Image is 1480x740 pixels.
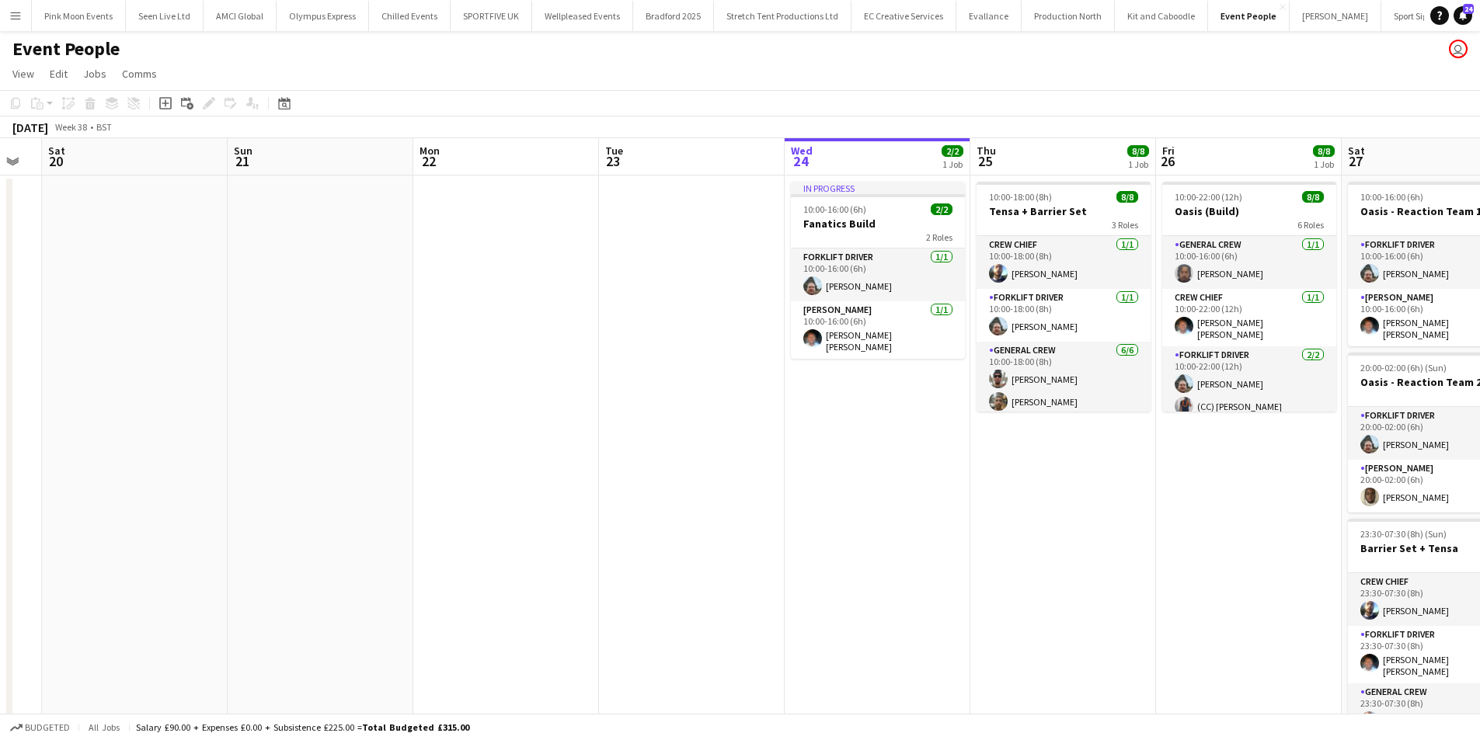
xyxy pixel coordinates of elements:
[1302,191,1324,203] span: 8/8
[417,152,440,170] span: 22
[791,182,965,359] app-job-card: In progress10:00-16:00 (6h)2/2Fanatics Build2 RolesForklift Driver1/110:00-16:00 (6h)[PERSON_NAME...
[1360,362,1447,373] span: 20:00-02:00 (6h) (Sun)
[1162,236,1336,289] app-card-role: General Crew1/110:00-16:00 (6h)[PERSON_NAME]
[96,121,112,133] div: BST
[942,145,963,157] span: 2/2
[48,144,65,158] span: Sat
[942,158,963,170] div: 1 Job
[1162,346,1336,422] app-card-role: Forklift Driver2/210:00-22:00 (12h)[PERSON_NAME](CC) [PERSON_NAME]
[791,301,965,359] app-card-role: [PERSON_NAME]1/110:00-16:00 (6h)[PERSON_NAME] [PERSON_NAME]
[1449,40,1468,58] app-user-avatar: Dominic Riley
[51,121,90,133] span: Week 38
[12,37,120,61] h1: Event People
[46,152,65,170] span: 20
[451,1,532,31] button: SPORTFIVE UK
[136,721,469,733] div: Salary £90.00 + Expenses £0.00 + Subsistence £225.00 =
[851,1,956,31] button: EC Creative Services
[1313,145,1335,157] span: 8/8
[977,342,1151,512] app-card-role: General Crew6/610:00-18:00 (8h)[PERSON_NAME][PERSON_NAME]
[234,144,252,158] span: Sun
[603,152,623,170] span: 23
[1128,158,1148,170] div: 1 Job
[1360,191,1423,203] span: 10:00-16:00 (6h)
[1454,6,1472,25] a: 24
[420,144,440,158] span: Mon
[126,1,204,31] button: Seen Live Ltd
[6,64,40,84] a: View
[633,1,714,31] button: Bradford 2025
[1463,4,1474,14] span: 24
[977,182,1151,412] app-job-card: 10:00-18:00 (8h)8/8Tensa + Barrier Set3 RolesCrew Chief1/110:00-18:00 (8h)[PERSON_NAME]Forklift D...
[1208,1,1290,31] button: Event People
[362,721,469,733] span: Total Budgeted £315.00
[977,144,996,158] span: Thu
[77,64,113,84] a: Jobs
[974,152,996,170] span: 25
[1360,528,1447,540] span: 23:30-07:30 (8h) (Sun)
[931,203,952,215] span: 2/2
[791,182,965,194] div: In progress
[369,1,451,31] button: Chilled Events
[1175,191,1242,203] span: 10:00-22:00 (12h)
[1162,144,1175,158] span: Fri
[277,1,369,31] button: Olympus Express
[1116,191,1138,203] span: 8/8
[44,64,74,84] a: Edit
[605,144,623,158] span: Tue
[1160,152,1175,170] span: 26
[204,1,277,31] button: AMCI Global
[977,289,1151,342] app-card-role: Forklift Driver1/110:00-18:00 (8h)[PERSON_NAME]
[85,721,123,733] span: All jobs
[989,191,1052,203] span: 10:00-18:00 (8h)
[12,67,34,81] span: View
[1162,204,1336,218] h3: Oasis (Build)
[50,67,68,81] span: Edit
[1112,219,1138,231] span: 3 Roles
[232,152,252,170] span: 21
[791,248,965,301] app-card-role: Forklift Driver1/110:00-16:00 (6h)[PERSON_NAME]
[714,1,851,31] button: Stretch Tent Productions Ltd
[1297,219,1324,231] span: 6 Roles
[1314,158,1334,170] div: 1 Job
[8,719,72,736] button: Budgeted
[789,152,813,170] span: 24
[116,64,163,84] a: Comms
[926,231,952,243] span: 2 Roles
[1162,182,1336,412] app-job-card: 10:00-22:00 (12h)8/8Oasis (Build)6 RolesGeneral Crew1/110:00-16:00 (6h)[PERSON_NAME]Crew Chief1/1...
[25,722,70,733] span: Budgeted
[12,120,48,135] div: [DATE]
[803,203,866,215] span: 10:00-16:00 (6h)
[1022,1,1115,31] button: Production North
[791,144,813,158] span: Wed
[1348,144,1365,158] span: Sat
[791,217,965,231] h3: Fanatics Build
[1346,152,1365,170] span: 27
[122,67,157,81] span: Comms
[977,236,1151,289] app-card-role: Crew Chief1/110:00-18:00 (8h)[PERSON_NAME]
[1115,1,1208,31] button: Kit and Caboodle
[1127,145,1149,157] span: 8/8
[977,204,1151,218] h3: Tensa + Barrier Set
[956,1,1022,31] button: Evallance
[532,1,633,31] button: Wellpleased Events
[32,1,126,31] button: Pink Moon Events
[1381,1,1461,31] button: Sport Signage
[1290,1,1381,31] button: [PERSON_NAME]
[83,67,106,81] span: Jobs
[1162,289,1336,346] app-card-role: Crew Chief1/110:00-22:00 (12h)[PERSON_NAME] [PERSON_NAME]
